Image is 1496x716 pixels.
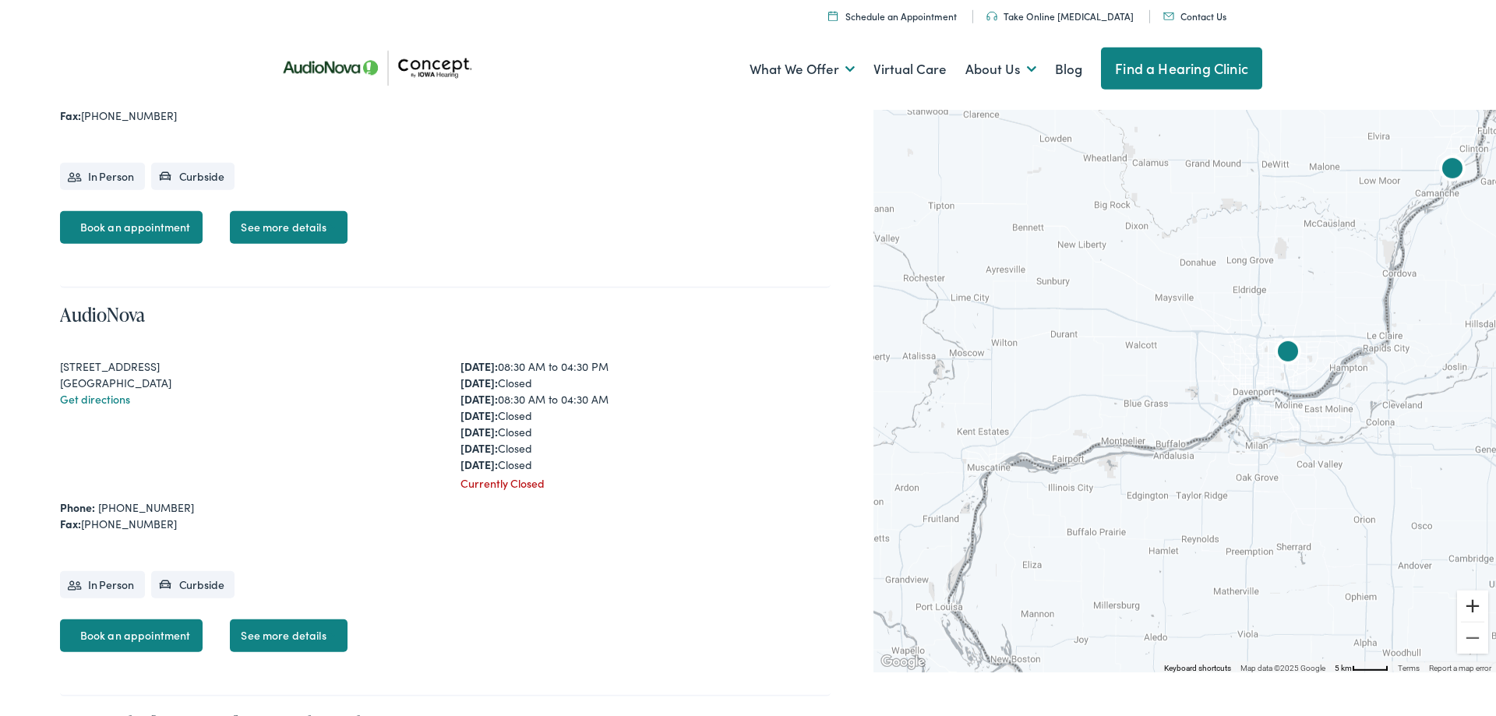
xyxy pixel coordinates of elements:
[230,211,347,244] a: See more details
[1163,12,1174,20] img: utility icon
[60,516,81,531] strong: Fax:
[1457,591,1488,622] button: Zoom in
[60,516,831,532] div: [PHONE_NUMBER]
[60,375,430,391] div: [GEOGRAPHIC_DATA]
[60,108,831,124] div: [PHONE_NUMBER]
[60,619,203,652] a: Book an appointment
[460,424,498,439] strong: [DATE]:
[1055,41,1082,98] a: Blog
[230,619,347,652] a: See more details
[750,41,855,98] a: What We Offer
[1457,623,1488,654] button: Zoom out
[460,375,498,390] strong: [DATE]:
[965,41,1036,98] a: About Us
[460,391,498,407] strong: [DATE]:
[60,211,203,244] a: Book an appointment
[1398,664,1420,672] a: Terms (opens in new tab)
[151,571,235,598] li: Curbside
[873,41,947,98] a: Virtual Care
[151,163,235,190] li: Curbside
[877,652,929,672] a: Open this area in Google Maps (opens a new window)
[60,391,130,407] a: Get directions
[460,407,498,423] strong: [DATE]:
[460,475,831,492] div: Currently Closed
[986,9,1134,23] a: Take Online [MEDICAL_DATA]
[1269,335,1307,372] div: AudioNova
[460,457,498,472] strong: [DATE]:
[60,571,145,598] li: In Person
[60,163,145,190] li: In Person
[1434,152,1471,189] div: AudioNova
[1101,48,1262,90] a: Find a Hearing Clinic
[460,358,498,374] strong: [DATE]:
[60,108,81,123] strong: Fax:
[1335,664,1352,672] span: 5 km
[1164,663,1231,674] button: Keyboard shortcuts
[828,11,838,21] img: A calendar icon to schedule an appointment at Concept by Iowa Hearing.
[460,440,498,456] strong: [DATE]:
[60,302,145,327] a: AudioNova
[98,499,194,515] a: [PHONE_NUMBER]
[60,358,430,375] div: [STREET_ADDRESS]
[1163,9,1226,23] a: Contact Us
[460,358,831,473] div: 08:30 AM to 04:30 PM Closed 08:30 AM to 04:30 AM Closed Closed Closed Closed
[877,652,929,672] img: Google
[1429,664,1491,672] a: Report a map error
[1240,664,1325,672] span: Map data ©2025 Google
[60,499,95,515] strong: Phone:
[828,9,957,23] a: Schedule an Appointment
[1330,661,1393,672] button: Map Scale: 5 km per 43 pixels
[986,12,997,21] img: utility icon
